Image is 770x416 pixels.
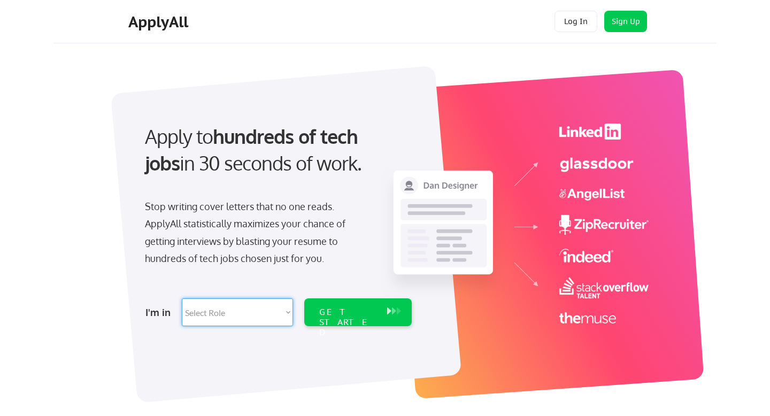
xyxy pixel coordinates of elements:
[128,13,191,31] div: ApplyAll
[145,123,407,177] div: Apply to in 30 seconds of work.
[145,198,365,267] div: Stop writing cover letters that no one reads. ApplyAll statistically maximizes your chance of get...
[604,11,647,32] button: Sign Up
[145,304,175,321] div: I'm in
[555,11,597,32] button: Log In
[145,124,363,175] strong: hundreds of tech jobs
[319,307,376,338] div: GET STARTED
